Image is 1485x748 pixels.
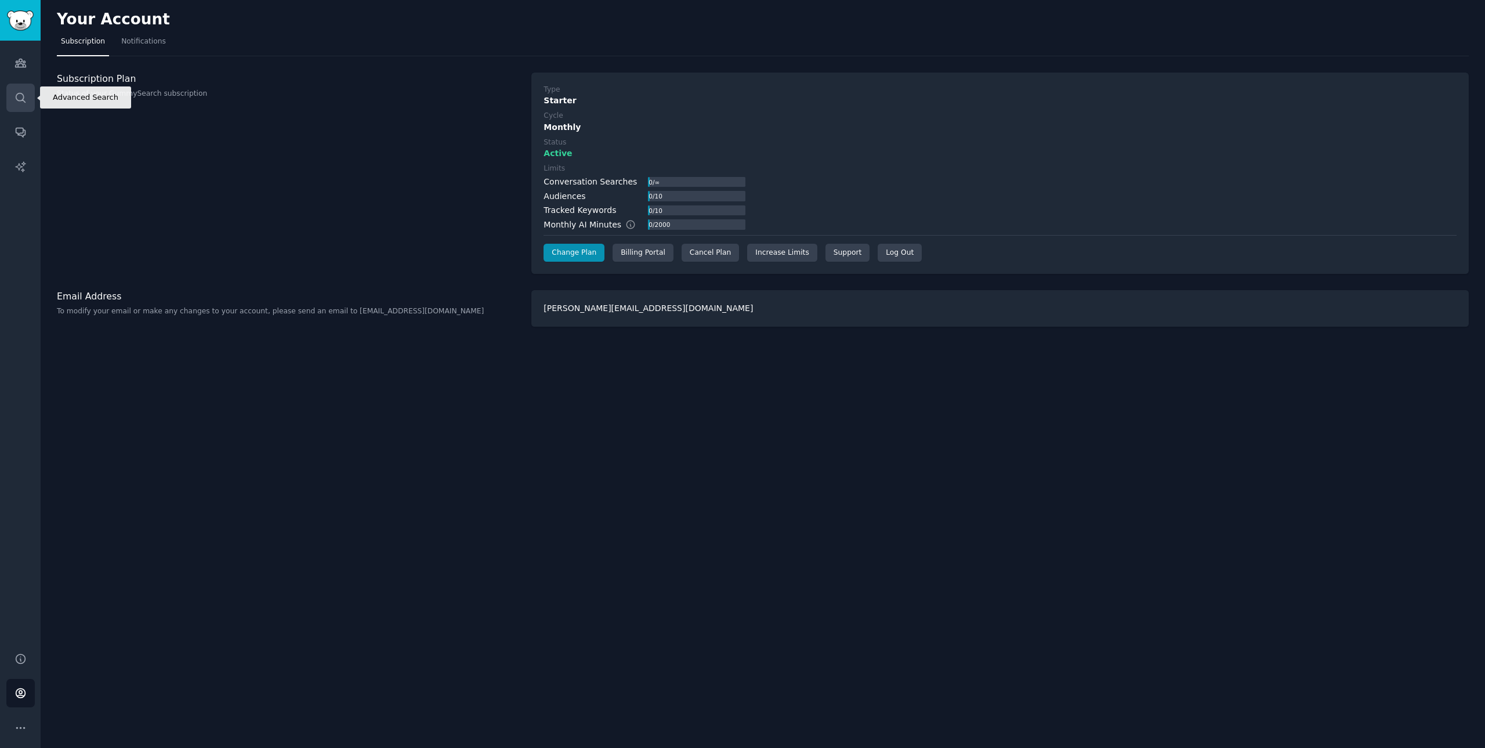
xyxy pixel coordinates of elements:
div: 0 / 10 [648,205,664,216]
div: Billing Portal [613,244,673,262]
h3: Email Address [57,290,519,302]
div: Starter [544,95,1457,107]
p: To modify your email or make any changes to your account, please send an email to [EMAIL_ADDRESS]... [57,306,519,317]
div: 0 / ∞ [648,177,661,187]
div: Monthly [544,121,1457,133]
a: Change Plan [544,244,604,262]
div: 0 / 2000 [648,219,671,230]
img: GummySearch logo [7,10,34,31]
div: Type [544,85,560,95]
span: Notifications [121,37,166,47]
div: Audiences [544,190,585,203]
a: Support [825,244,870,262]
span: Active [544,147,572,160]
div: Limits [544,164,565,174]
h2: Your Account [57,10,170,29]
a: Increase Limits [747,244,817,262]
div: Tracked Keywords [544,204,616,216]
a: Notifications [117,32,170,56]
div: Cancel Plan [682,244,739,262]
div: Status [544,138,566,148]
div: Conversation Searches [544,176,637,188]
a: Subscription [57,32,109,56]
div: Monthly AI Minutes [544,219,647,231]
span: Subscription [61,37,105,47]
div: Cycle [544,111,563,121]
div: 0 / 10 [648,191,664,201]
div: [PERSON_NAME][EMAIL_ADDRESS][DOMAIN_NAME] [531,290,1469,327]
p: Status of your GummySearch subscription [57,89,519,99]
div: Log Out [878,244,922,262]
h3: Subscription Plan [57,73,519,85]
